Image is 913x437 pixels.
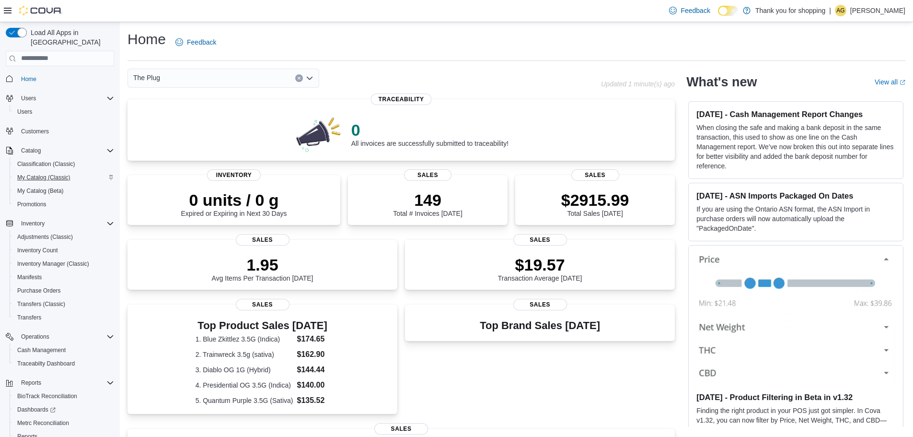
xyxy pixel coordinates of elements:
dt: 3. Diablo OG 1G (Hybrid) [196,365,293,375]
span: Adjustments (Classic) [17,233,73,241]
span: Metrc Reconciliation [17,419,69,427]
span: Reports [17,377,114,389]
p: $2915.99 [561,190,629,210]
span: Sales [236,234,289,246]
h3: [DATE] - Product Filtering in Beta in v1.32 [696,392,895,402]
span: Transfers (Classic) [13,298,114,310]
span: Reports [21,379,41,387]
button: Inventory Manager (Classic) [10,257,118,271]
a: Inventory Manager (Classic) [13,258,93,270]
h1: Home [127,30,166,49]
p: [PERSON_NAME] [850,5,905,16]
div: Total Sales [DATE] [561,190,629,217]
img: 0 [294,115,344,153]
a: View allExternal link [875,78,905,86]
dd: $174.65 [297,333,329,345]
a: Users [13,106,36,118]
span: Dashboards [17,406,56,413]
span: Home [17,73,114,85]
span: Dashboards [13,404,114,415]
span: BioTrack Reconciliation [17,392,77,400]
dt: 5. Quantum Purple 3.5G (Sativa) [196,396,293,405]
span: BioTrack Reconciliation [13,390,114,402]
h2: What's new [686,74,757,90]
span: Sales [513,299,567,310]
button: Reports [2,376,118,390]
button: Purchase Orders [10,284,118,297]
div: Alejandro Gomez [835,5,846,16]
button: Inventory Count [10,244,118,257]
span: Traceabilty Dashboard [13,358,114,369]
dt: 4. Presidential OG 3.5G (Indica) [196,380,293,390]
span: Feedback [681,6,710,15]
button: My Catalog (Classic) [10,171,118,184]
input: Dark Mode [718,6,738,16]
a: Home [17,73,40,85]
span: Inventory Count [17,247,58,254]
span: Inventory Manager (Classic) [17,260,89,268]
button: Transfers [10,311,118,324]
span: Inventory Count [13,245,114,256]
span: Cash Management [13,344,114,356]
p: 0 [351,120,509,140]
span: Load All Apps in [GEOGRAPHIC_DATA] [27,28,114,47]
button: Traceabilty Dashboard [10,357,118,370]
span: Inventory [17,218,114,229]
a: Dashboards [13,404,59,415]
span: Sales [374,423,428,435]
button: Inventory [2,217,118,230]
span: Operations [21,333,49,341]
button: Catalog [17,145,45,156]
button: Customers [2,124,118,138]
span: Sales [513,234,567,246]
span: My Catalog (Classic) [13,172,114,183]
dd: $140.00 [297,379,329,391]
span: My Catalog (Beta) [13,185,114,197]
h3: [DATE] - Cash Management Report Changes [696,109,895,119]
button: Users [2,92,118,105]
p: If you are using the Ontario ASN format, the ASN Import in purchase orders will now automatically... [696,204,895,233]
span: Users [21,94,36,102]
span: Users [13,106,114,118]
a: Transfers (Classic) [13,298,69,310]
span: Purchase Orders [17,287,61,295]
h3: Top Brand Sales [DATE] [480,320,600,331]
button: Inventory [17,218,48,229]
a: Customers [17,126,53,137]
button: Users [10,105,118,118]
button: Reports [17,377,45,389]
span: Feedback [187,37,216,47]
a: BioTrack Reconciliation [13,390,81,402]
button: Users [17,93,40,104]
dd: $144.44 [297,364,329,376]
span: Sales [404,169,452,181]
a: Dashboards [10,403,118,416]
a: Adjustments (Classic) [13,231,77,243]
dd: $135.52 [297,395,329,406]
p: When closing the safe and making a bank deposit in the same transaction, this used to show as one... [696,123,895,171]
button: BioTrack Reconciliation [10,390,118,403]
a: Promotions [13,199,50,210]
a: Feedback [172,33,220,52]
p: | [829,5,831,16]
button: Open list of options [306,74,313,82]
span: Inventory [207,169,261,181]
span: Traceabilty Dashboard [17,360,75,367]
span: Adjustments (Classic) [13,231,114,243]
span: Sales [236,299,289,310]
div: Transaction Average [DATE] [498,255,582,282]
span: Catalog [21,147,41,154]
img: Cova [19,6,62,15]
a: Inventory Count [13,245,62,256]
h3: Top Product Sales [DATE] [196,320,330,331]
button: Adjustments (Classic) [10,230,118,244]
span: Transfers [13,312,114,323]
a: Classification (Classic) [13,158,79,170]
div: Avg Items Per Transaction [DATE] [212,255,313,282]
span: Purchase Orders [13,285,114,296]
span: Operations [17,331,114,343]
button: Promotions [10,198,118,211]
div: Expired or Expiring in Next 30 Days [181,190,287,217]
p: 1.95 [212,255,313,274]
h3: [DATE] - ASN Imports Packaged On Dates [696,191,895,201]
